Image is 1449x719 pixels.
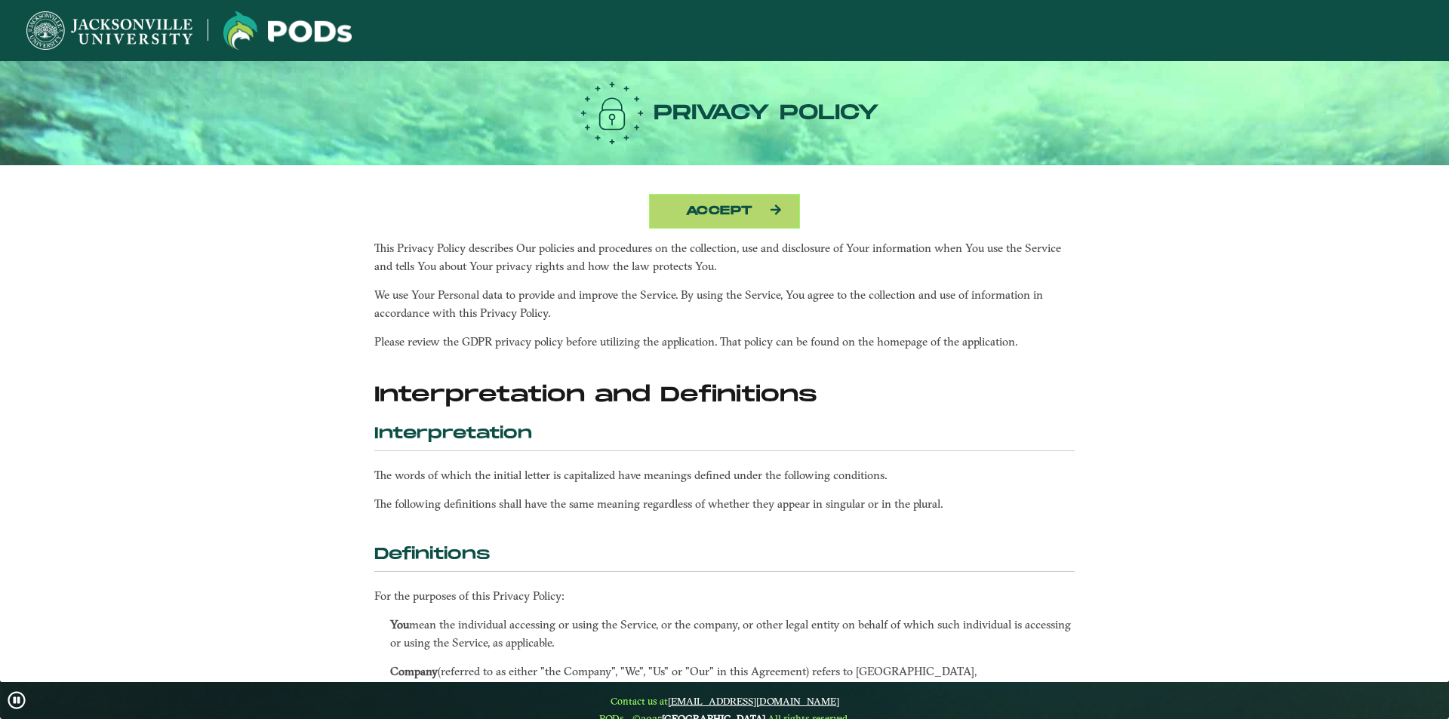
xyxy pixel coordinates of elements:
h4: Definitions [374,545,1075,572]
p: The words of which the initial letter is capitalized have meanings defined under the following co... [374,466,1075,484]
strong: You [390,617,409,631]
p: This Privacy Policy describes Our policies and procedures on the collection, use and disclosure o... [374,239,1075,275]
h2: Privacy Policy [14,72,1436,155]
button: Accept [649,194,800,229]
p: mean the individual accessing or using the Service, or the company, or other legal entity on beha... [390,616,1075,652]
p: We use Your Personal data to provide and improve the Service. By using the Service, You agree to ... [374,286,1075,322]
p: Please review the GDPR privacy policy before utilizing the application. That policy can be found ... [374,333,1075,351]
img: Jacksonville University logo [26,11,192,50]
span: Contact us at [599,695,850,707]
p: (referred to as either "the Company", "We", "Us" or "Our" in this Agreement) refers to [GEOGRAPHI... [390,662,1075,699]
img: Jacksonville University logo [223,11,352,50]
p: The following definitions shall have the same meaning regardless of whether they appear in singul... [374,495,1075,513]
a: [EMAIL_ADDRESS][DOMAIN_NAME] [668,695,839,707]
strong: Company [390,664,438,678]
h2: Interpretation and Definitions [374,383,1075,408]
h4: Interpretation [374,424,1075,451]
p: For the purposes of this Privacy Policy: [374,587,1075,605]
